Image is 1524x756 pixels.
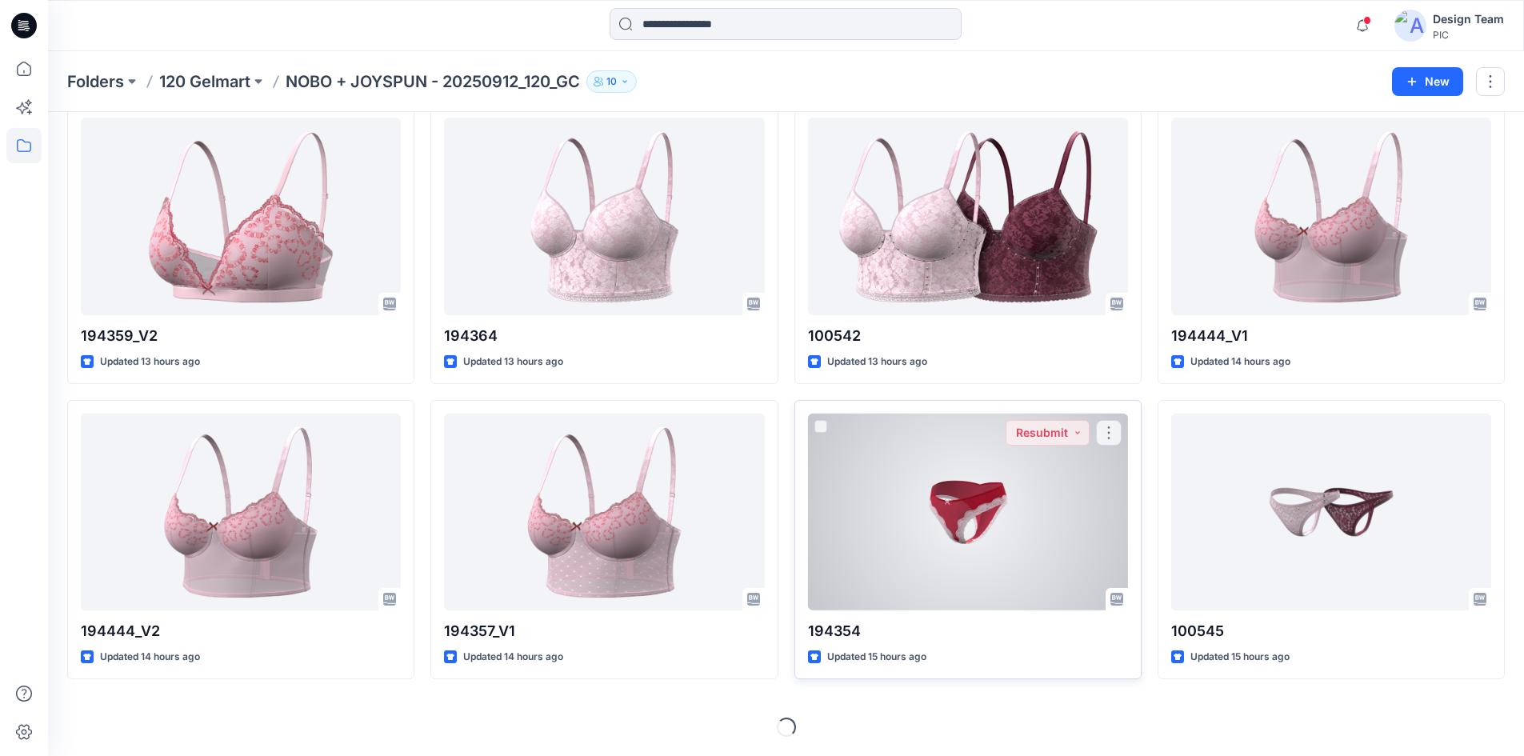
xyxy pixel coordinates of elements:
[286,70,580,93] p: NOBO + JOYSPUN - 20250912_120_GC
[67,70,124,93] a: Folders
[808,325,1128,347] p: 100542
[81,414,401,611] a: 194444_V2
[444,620,764,642] p: 194357_V1
[463,354,563,370] p: Updated 13 hours ago
[827,649,926,666] p: Updated 15 hours ago
[100,649,200,666] p: Updated 14 hours ago
[444,325,764,347] p: 194364
[1171,118,1491,315] a: 194444_V1
[1171,620,1491,642] p: 100545
[81,620,401,642] p: 194444_V2
[1392,67,1463,96] button: New
[1433,10,1504,29] div: Design Team
[606,73,617,90] p: 10
[444,414,764,611] a: 194357_V1
[827,354,927,370] p: Updated 13 hours ago
[444,118,764,315] a: 194364
[463,649,563,666] p: Updated 14 hours ago
[808,414,1128,611] a: 194354
[100,354,200,370] p: Updated 13 hours ago
[159,70,250,93] a: 120 Gelmart
[81,118,401,315] a: 194359_V2
[586,70,637,93] button: 10
[1171,414,1491,611] a: 100545
[1190,354,1290,370] p: Updated 14 hours ago
[808,620,1128,642] p: 194354
[1171,325,1491,347] p: 194444_V1
[1433,29,1504,41] div: PIC
[1190,649,1290,666] p: Updated 15 hours ago
[1394,10,1426,42] img: avatar
[81,325,401,347] p: 194359_V2
[808,118,1128,315] a: 100542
